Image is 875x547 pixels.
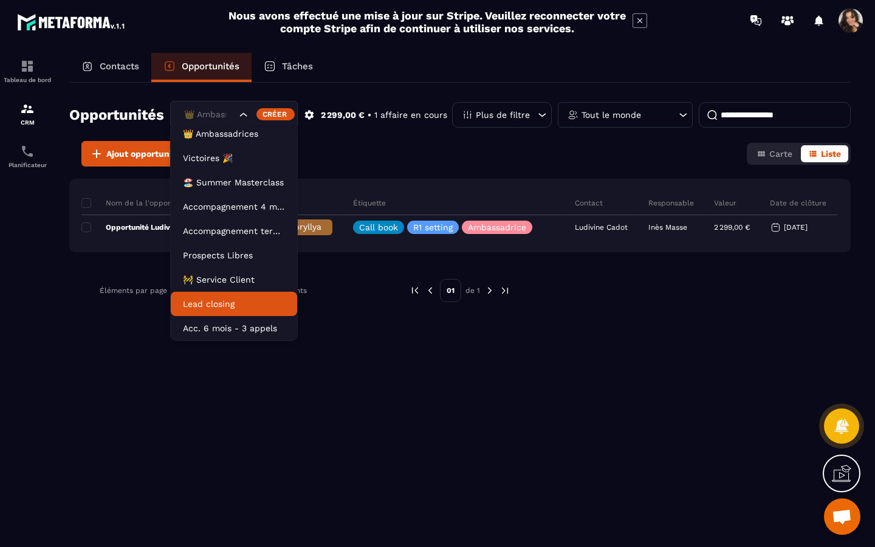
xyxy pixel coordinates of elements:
button: Liste [801,145,848,162]
img: next [484,285,495,296]
button: Ajout opportunité [81,141,188,167]
p: Accompagnement 4 mois [183,201,285,213]
span: Ajout opportunité [106,148,180,160]
p: Lead closing [183,298,285,310]
p: [DATE] [784,223,808,232]
p: Ambassadrice [468,223,526,232]
span: Appryllya [283,222,321,232]
a: schedulerschedulerPlanificateur [3,135,52,177]
p: Planificateur [3,162,52,168]
img: formation [20,101,35,116]
img: next [499,285,510,296]
p: • [368,109,371,121]
a: Contacts [69,53,151,82]
p: Contacts [100,61,139,72]
p: 🚧 Service Client [183,273,285,286]
p: Call book [359,223,398,232]
a: Opportunités [151,53,252,82]
p: Plus de filtre [476,111,530,119]
p: CRM [3,119,52,126]
p: Étiquette [353,198,386,208]
p: Accompagnement terminé [183,225,285,237]
p: R1 setting [413,223,453,232]
div: Search for option [170,101,298,129]
a: Tâches [252,53,325,82]
p: Tout le monde [582,111,641,119]
a: formationformationTableau de bord [3,50,52,92]
p: Inès Masse [648,223,687,232]
p: de 1 [465,286,480,295]
p: Date de clôture [770,198,826,208]
span: Carte [769,149,792,159]
p: Éléments par page [100,286,167,295]
p: Victoires 🎉 [183,152,285,164]
input: Search for option [181,108,236,122]
p: 01 [440,279,461,302]
p: Valeur [714,198,736,208]
p: Prospects Libres [183,249,285,261]
p: 2 299,00 € [321,109,365,121]
p: Acc. 6 mois - 3 appels [183,322,285,334]
p: Tâches [282,61,313,72]
button: Carte [749,145,800,162]
img: logo [17,11,126,33]
img: prev [425,285,436,296]
img: prev [410,285,420,296]
p: Opportunités [182,61,239,72]
p: Opportunité Ludivine Cadot [81,222,204,232]
p: 🏖️ Summer Masterclass [183,176,285,188]
p: Tableau de bord [3,77,52,83]
a: formationformationCRM [3,92,52,135]
a: Ouvrir le chat [824,498,860,535]
p: Nom de la l'opportunité [81,198,191,208]
p: Contact [575,198,603,208]
p: Responsable [648,198,694,208]
h2: Nous avons effectué une mise à jour sur Stripe. Veuillez reconnecter votre compte Stripe afin de ... [228,9,626,35]
div: Créer [256,108,295,120]
span: Liste [821,149,841,159]
h2: Opportunités [69,103,164,127]
img: formation [20,59,35,74]
img: scheduler [20,144,35,159]
p: 👑 Ambassadrices [183,128,285,140]
p: 1 affaire en cours [374,109,447,121]
p: 2 299,00 € [714,223,750,232]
